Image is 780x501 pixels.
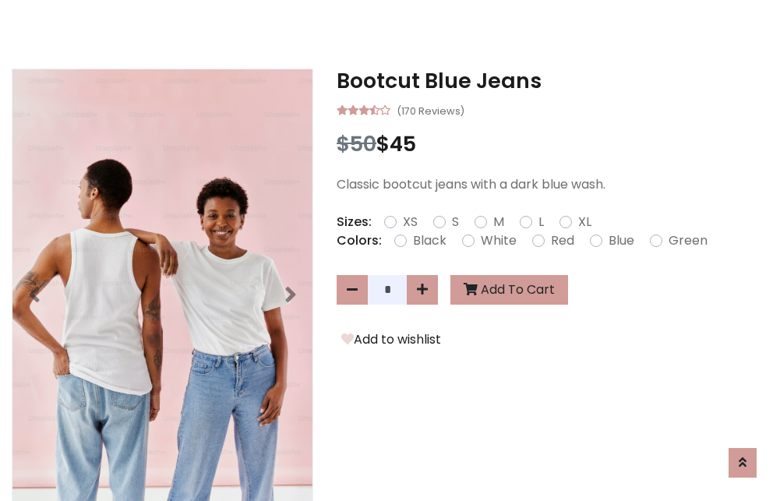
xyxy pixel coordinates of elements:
span: 45 [390,129,416,158]
label: S [452,213,459,231]
p: Sizes: [337,213,372,231]
label: XS [403,213,418,231]
p: Classic bootcut jeans with a dark blue wash. [337,175,768,194]
label: M [493,213,504,231]
label: L [538,213,544,231]
span: $50 [337,129,376,158]
p: Colors: [337,231,382,250]
label: Green [669,231,708,250]
button: Add To Cart [450,275,568,305]
button: Add to wishlist [337,330,446,350]
label: White [481,231,517,250]
h3: Bootcut Blue Jeans [337,69,768,93]
label: Red [551,231,574,250]
label: Black [413,231,446,250]
label: Blue [609,231,634,250]
small: (170 Reviews) [397,101,464,119]
h3: $ [337,132,768,157]
label: XL [578,213,591,231]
